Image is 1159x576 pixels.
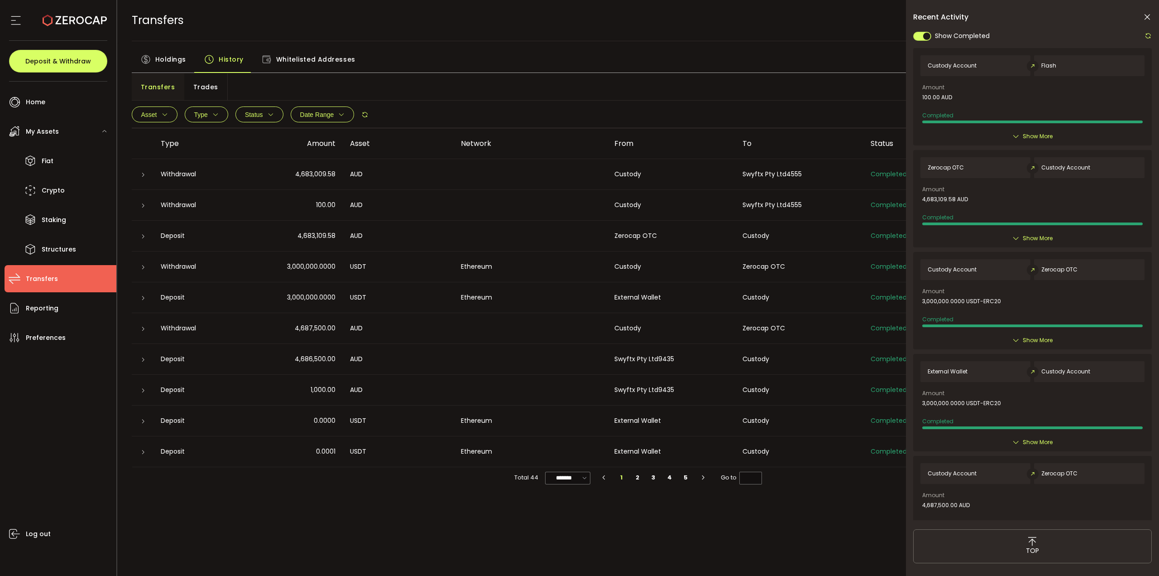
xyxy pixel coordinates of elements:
span: Completed [871,354,907,363]
span: 100.00 AUD [922,94,952,101]
span: Completed [871,385,907,394]
div: Swyftx Pty Ltd4555 [735,200,863,210]
div: External Wallet [607,416,735,426]
span: Transfers [26,272,58,286]
span: Reporting [26,302,58,315]
span: Transfers [132,12,184,28]
div: AUD [343,169,454,179]
div: Swyftx Pty Ltd9435 [607,354,735,364]
span: Completed [871,200,907,209]
span: Transfers [141,78,175,96]
div: Zerocap OTC [735,261,863,272]
span: Show More [1023,234,1053,243]
span: Date Range [300,111,334,118]
li: 3 [646,471,662,484]
li: 1 [613,471,630,484]
div: External Wallet [607,446,735,457]
span: Amount [922,85,944,90]
button: Type [185,106,228,122]
div: To [735,138,863,149]
span: Amount [922,187,944,192]
div: Custody [735,354,863,364]
div: Custody [735,446,863,457]
span: Completed [871,293,907,302]
div: Withdrawal [153,169,240,179]
span: 4,683,109.58 [297,231,335,241]
div: External Wallet [607,292,735,303]
span: Staking [42,213,66,227]
span: Amount [922,493,944,498]
div: Ethereum [454,261,607,272]
span: Zerocap OTC [1041,470,1078,477]
span: Completed [871,416,907,425]
button: Deposit & Withdraw [9,50,107,73]
div: Custody [735,385,863,395]
span: Zerocap OTC [928,165,964,171]
span: Completed [922,213,953,221]
div: Amount [240,138,343,149]
span: Trades [193,78,218,96]
li: 4 [661,471,678,484]
div: Deposit [153,231,240,241]
span: Show More [1023,438,1053,447]
div: Swyftx Pty Ltd4555 [735,169,863,179]
span: 4,687,500.00 [295,323,335,334]
span: Log out [26,528,51,541]
span: Custody Account [1041,165,1090,171]
span: Go to [721,471,762,484]
div: USDT [343,446,454,457]
span: 0.0001 [316,446,335,457]
div: Status [863,138,974,149]
div: USDT [343,416,454,426]
span: Status [245,111,263,118]
div: Asset [343,138,454,149]
button: Date Range [291,106,354,122]
span: 1,000.00 [311,385,335,395]
span: 4,683,009.58 [295,169,335,179]
span: 4,687,500.00 AUD [922,502,970,508]
span: Home [26,96,45,109]
span: History [219,50,244,68]
div: USDT [343,261,454,272]
span: Fiat [42,155,53,168]
div: Deposit [153,446,240,457]
div: AUD [343,323,454,334]
span: Flash [1041,63,1056,69]
div: Withdrawal [153,323,240,334]
div: AUD [343,354,454,364]
div: Custody [735,416,863,426]
div: Ethereum [454,416,607,426]
span: Type [194,111,208,118]
div: Custody [607,323,735,334]
div: Withdrawal [153,200,240,210]
span: TOP [1026,546,1039,556]
li: 2 [629,471,646,484]
span: Structures [42,243,76,256]
span: Completed [922,315,953,323]
span: Total 44 [514,471,538,484]
span: 0.0000 [314,416,335,426]
span: External Wallet [928,368,967,375]
span: My Assets [26,125,59,138]
div: Zerocap OTC [735,323,863,334]
div: Custody [607,261,735,272]
span: Completed [922,111,953,119]
span: Crypto [42,184,65,197]
span: Completed [871,169,907,179]
div: Swyftx Pty Ltd9435 [607,385,735,395]
span: Zerocap OTC [1041,266,1078,273]
div: Custody [607,200,735,210]
span: 3,000,000.0000 USDT-ERC20 [922,298,1001,305]
iframe: Chat Widget [1114,532,1159,576]
div: Deposit [153,292,240,303]
span: 3,000,000.0000 USDT-ERC20 [922,400,1001,407]
span: Completed [871,231,907,240]
span: Preferences [26,331,66,344]
div: Custody [607,169,735,179]
span: Show More [1023,336,1053,345]
span: Asset [141,111,157,118]
div: Deposit [153,354,240,364]
span: Completed [871,262,907,271]
button: Status [235,106,283,122]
